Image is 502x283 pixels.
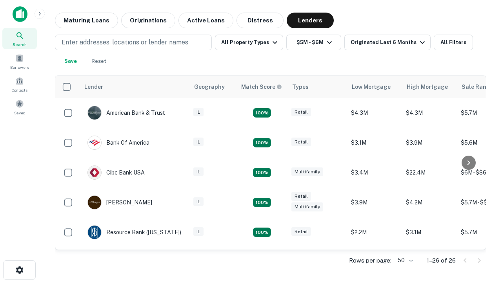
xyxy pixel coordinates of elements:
div: Multifamily [291,167,323,176]
p: 1–26 of 26 [427,256,456,265]
h6: Match Score [241,83,280,91]
iframe: Chat Widget [463,195,502,233]
span: Borrowers [10,64,29,70]
div: IL [193,108,204,117]
button: Save your search to get updates of matches that match your search criteria. [58,53,83,69]
button: Distress [236,13,284,28]
th: Capitalize uses an advanced AI algorithm to match your search with the best lender. The match sco... [236,76,287,98]
div: Cibc Bank USA [87,165,145,180]
button: All Filters [434,35,473,50]
td: $22.4M [402,158,457,187]
div: Matching Properties: 4, hasApolloMatch: undefined [253,198,271,207]
th: Low Mortgage [347,76,402,98]
a: Contacts [2,74,37,95]
th: Types [287,76,347,98]
div: Matching Properties: 4, hasApolloMatch: undefined [253,228,271,237]
td: $19.4M [402,247,457,277]
button: $5M - $6M [286,35,341,50]
img: picture [88,136,101,149]
a: Borrowers [2,51,37,72]
td: $2.2M [347,217,402,247]
div: Resource Bank ([US_STATE]) [87,225,181,239]
button: Lenders [287,13,334,28]
a: Saved [2,96,37,118]
span: Contacts [12,87,27,93]
div: Retail [291,108,311,117]
div: Types [292,82,309,92]
p: Enter addresses, locations or lender names [62,38,188,47]
button: Originations [121,13,175,28]
div: Retail [291,227,311,236]
img: picture [88,196,101,209]
span: Saved [14,110,25,116]
th: Geography [189,76,236,98]
div: Originated Last 6 Months [351,38,427,47]
button: Maturing Loans [55,13,118,28]
td: $4.3M [347,98,402,128]
td: $3.9M [347,187,402,217]
div: Geography [194,82,225,92]
div: IL [193,227,204,236]
div: Multifamily [291,202,323,211]
button: Active Loans [178,13,233,28]
div: 50 [395,255,414,266]
img: picture [88,106,101,119]
td: $3.1M [402,217,457,247]
td: $4.2M [402,187,457,217]
div: Matching Properties: 7, hasApolloMatch: undefined [253,108,271,118]
button: Reset [86,53,111,69]
div: Capitalize uses an advanced AI algorithm to match your search with the best lender. The match sco... [241,83,282,91]
div: Retail [291,138,311,147]
div: IL [193,197,204,206]
div: High Mortgage [407,82,448,92]
div: Lender [84,82,103,92]
td: $4.3M [402,98,457,128]
th: High Mortgage [402,76,457,98]
td: $3.1M [347,128,402,158]
img: picture [88,166,101,179]
button: Enter addresses, locations or lender names [55,35,212,50]
a: Search [2,28,37,49]
td: $3.4M [347,158,402,187]
div: Matching Properties: 4, hasApolloMatch: undefined [253,138,271,147]
p: Rows per page: [349,256,391,265]
div: Retail [291,192,311,201]
img: picture [88,226,101,239]
div: Bank Of America [87,136,149,150]
button: All Property Types [215,35,283,50]
td: $3.9M [402,128,457,158]
th: Lender [80,76,189,98]
div: Matching Properties: 4, hasApolloMatch: undefined [253,168,271,177]
span: Search [13,41,27,48]
div: American Bank & Trust [87,106,165,120]
div: [PERSON_NAME] [87,195,152,209]
div: Low Mortgage [352,82,391,92]
img: capitalize-icon.png [13,6,27,22]
div: IL [193,138,204,147]
div: IL [193,167,204,176]
button: Originated Last 6 Months [344,35,431,50]
td: $19.4M [347,247,402,277]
